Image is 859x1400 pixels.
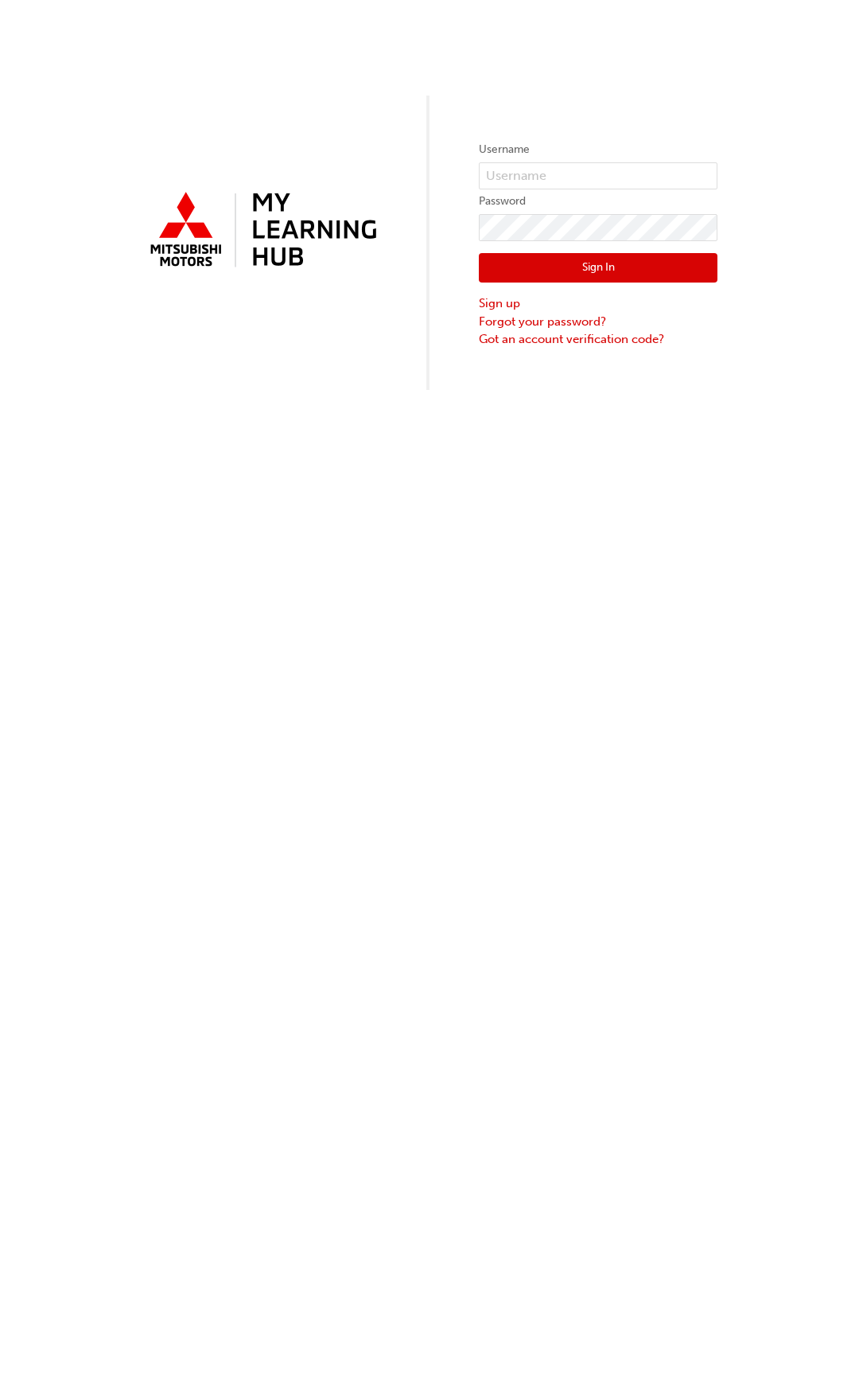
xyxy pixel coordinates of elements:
[479,313,717,331] a: Forgot your password?
[479,140,717,159] label: Username
[479,192,717,211] label: Password
[479,294,717,313] a: Sign up
[479,330,717,349] a: Got an account verification code?
[479,253,717,283] button: Sign In
[479,162,717,189] input: Username
[142,185,380,276] img: mmal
